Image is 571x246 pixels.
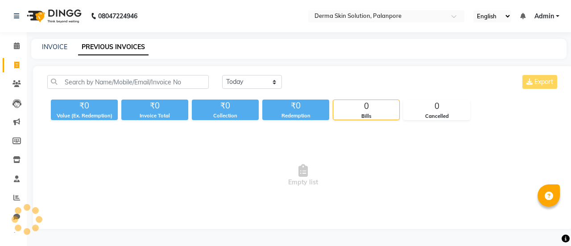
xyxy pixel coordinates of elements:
div: ₹0 [192,100,259,112]
div: ₹0 [51,100,118,112]
div: ₹0 [121,100,188,112]
span: Admin [534,12,554,21]
b: 08047224946 [98,4,137,29]
div: 0 [333,100,399,113]
div: Invoice Total [121,112,188,120]
div: Cancelled [404,113,470,120]
div: ₹0 [262,100,329,112]
div: 0 [404,100,470,113]
a: INVOICE [42,43,67,51]
input: Search by Name/Mobile/Email/Invoice No [47,75,209,89]
img: logo [23,4,84,29]
a: PREVIOUS INVOICES [78,39,149,55]
div: Bills [333,113,399,120]
div: Redemption [262,112,329,120]
div: Value (Ex. Redemption) [51,112,118,120]
span: Empty list [47,131,559,220]
div: Collection [192,112,259,120]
